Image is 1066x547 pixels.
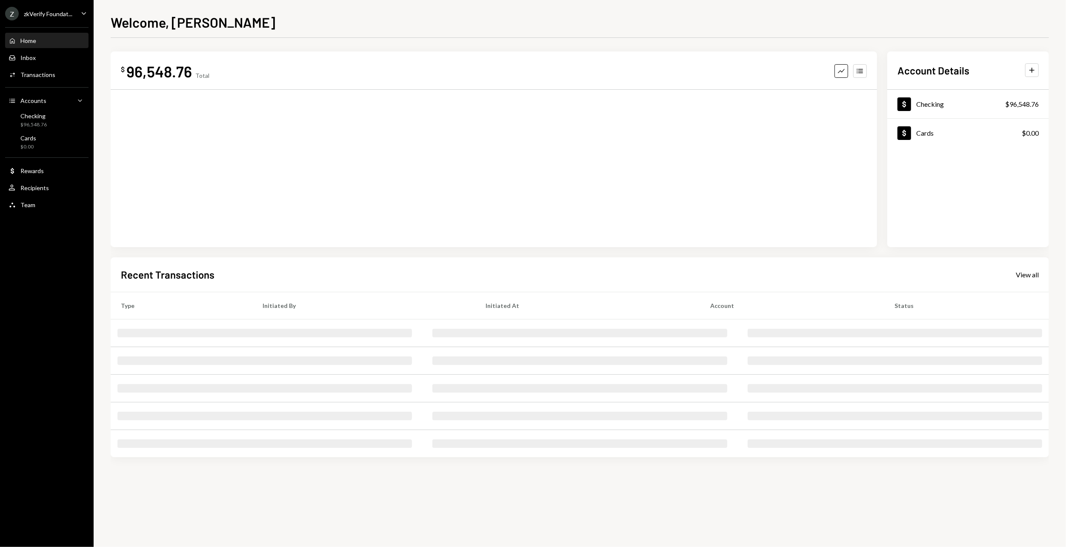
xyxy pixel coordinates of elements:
a: Checking$96,548.76 [5,110,89,130]
div: Home [20,37,36,44]
div: Rewards [20,167,44,174]
div: View all [1016,271,1039,279]
a: Transactions [5,67,89,82]
div: $0.00 [1022,128,1039,138]
th: Initiated By [252,292,475,319]
div: Checking [916,100,944,108]
a: Inbox [5,50,89,65]
th: Type [111,292,252,319]
div: Inbox [20,54,36,61]
th: Status [884,292,1049,319]
div: Cards [20,134,36,142]
a: Cards$0.00 [887,119,1049,147]
a: Cards$0.00 [5,132,89,152]
a: Rewards [5,163,89,178]
div: $ [121,65,125,74]
th: Initiated At [475,292,700,319]
a: Accounts [5,93,89,108]
div: Cards [916,129,934,137]
a: View all [1016,270,1039,279]
div: Total [195,72,209,79]
h2: Recent Transactions [121,268,214,282]
div: 96,548.76 [126,62,192,81]
div: Recipients [20,184,49,191]
h1: Welcome, [PERSON_NAME] [111,14,275,31]
div: Transactions [20,71,55,78]
div: $0.00 [20,143,36,151]
a: Home [5,33,89,48]
a: Team [5,197,89,212]
div: zkVerify Foundat... [24,10,72,17]
div: Team [20,201,35,208]
th: Account [700,292,884,319]
div: $96,548.76 [1005,99,1039,109]
div: Z [5,7,19,20]
h2: Account Details [897,63,969,77]
div: Checking [20,112,47,120]
div: $96,548.76 [20,121,47,128]
a: Checking$96,548.76 [887,90,1049,118]
a: Recipients [5,180,89,195]
div: Accounts [20,97,46,104]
